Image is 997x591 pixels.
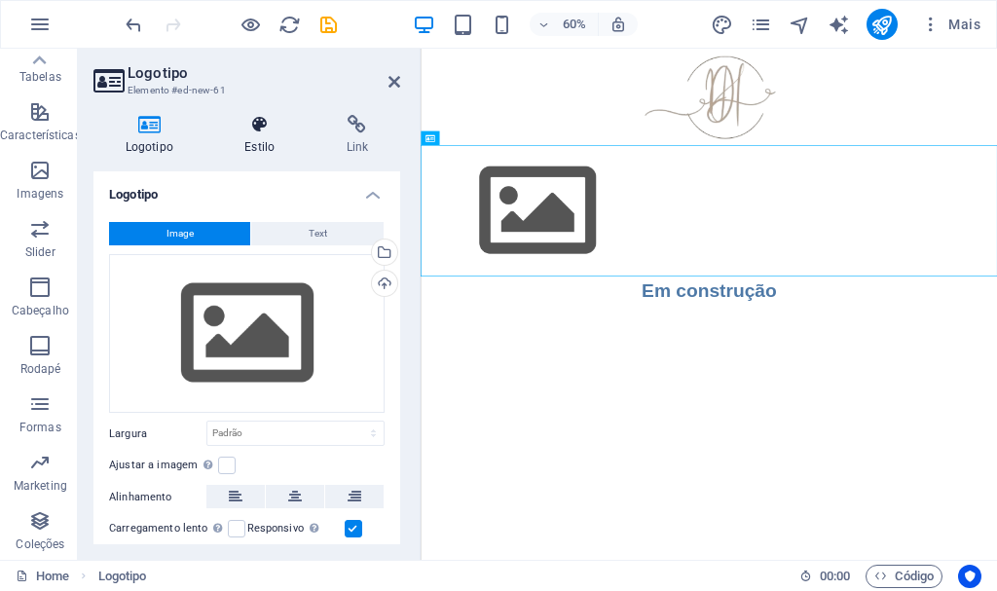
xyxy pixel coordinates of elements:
[123,14,145,36] i: Desfazer: Adicionar elemento (Ctrl+Z)
[789,14,811,36] i: Navegador
[17,186,63,202] p: Imagens
[109,222,250,245] button: Image
[247,517,345,540] label: Responsivo
[128,64,400,82] h2: Logotipo
[93,115,213,156] h4: Logotipo
[278,14,301,36] i: Recarregar página
[317,14,340,36] i: Salvar (Ctrl+S)
[958,565,981,588] button: Usercentrics
[239,13,262,36] button: Clique aqui para sair do modo de visualização e continuar editando
[20,361,61,377] p: Rodapé
[98,565,147,588] nav: breadcrumb
[213,115,314,156] h4: Estilo
[867,9,898,40] button: publish
[251,222,384,245] button: Text
[109,486,206,509] label: Alinhamento
[25,244,55,260] p: Slider
[913,9,988,40] button: Mais
[866,565,942,588] button: Código
[820,565,850,588] span: 00 00
[166,222,194,245] span: Image
[711,13,734,36] button: design
[16,565,69,588] a: Clique para cancelar a seleção. Clique duas vezes para abrir as Páginas
[12,303,69,318] p: Cabeçalho
[711,14,733,36] i: Design (Ctrl+Alt+Y)
[314,115,400,156] h4: Link
[109,428,206,439] label: Largura
[750,13,773,36] button: pages
[833,569,836,583] span: :
[277,13,301,36] button: reload
[128,82,361,99] h3: Elemento #ed-new-61
[750,14,772,36] i: Páginas (Ctrl+Alt+S)
[93,171,400,206] h4: Logotipo
[16,536,64,552] p: Coleções
[609,16,627,33] i: Ao redimensionar, ajusta automaticamente o nível de zoom para caber no dispositivo escolhido.
[530,13,599,36] button: 60%
[19,69,61,85] p: Tabelas
[921,15,980,34] span: Mais
[109,454,218,477] label: Ajustar a imagem
[559,13,590,36] h6: 60%
[19,420,61,435] p: Formas
[799,565,851,588] h6: Tempo de sessão
[870,14,893,36] i: Publicar
[828,13,851,36] button: text_generator
[14,478,67,494] p: Marketing
[828,14,850,36] i: AI Writer
[109,517,228,540] label: Carregamento lento
[789,13,812,36] button: navigator
[122,13,145,36] button: undo
[316,13,340,36] button: save
[309,222,327,245] span: Text
[874,565,934,588] span: Código
[98,565,147,588] span: Clique para selecionar. Clique duas vezes para editar
[109,254,385,414] div: Selecione arquivos do gerenciador de arquivos, galeria de fotos ou faça upload de arquivo(s)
